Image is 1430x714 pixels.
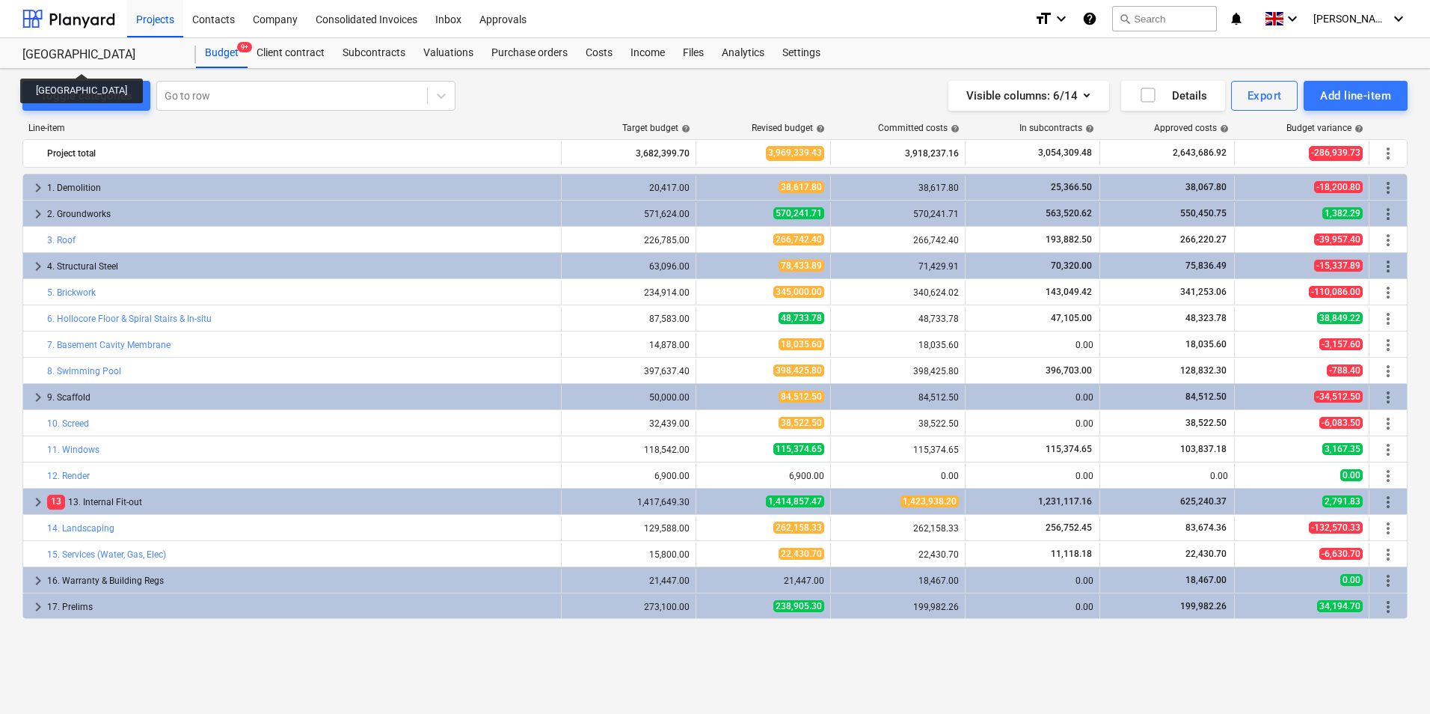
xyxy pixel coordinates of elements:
span: 550,450.75 [1179,208,1228,219]
span: 11,118.18 [1049,549,1093,559]
span: 0.00 [1340,574,1363,586]
span: keyboard_arrow_right [29,493,47,511]
span: -6,083.50 [1319,417,1363,429]
div: 0.00 [1106,471,1228,481]
a: Settings [773,38,829,68]
i: keyboard_arrow_down [1390,10,1408,28]
div: Budget [196,38,248,68]
span: 70,320.00 [1049,260,1093,271]
a: 14. Landscaping [47,523,114,534]
button: Details [1121,81,1225,111]
div: 266,742.40 [837,235,959,245]
span: 3,054,309.48 [1037,147,1093,159]
div: 18,035.60 [837,340,959,350]
span: keyboard_arrow_right [29,598,47,616]
div: 20,417.00 [568,183,690,193]
span: More actions [1379,257,1397,275]
div: Target budget [622,123,690,133]
span: 396,703.00 [1044,365,1093,376]
span: 256,752.45 [1044,522,1093,533]
span: 47,105.00 [1049,313,1093,323]
span: keyboard_arrow_right [29,257,47,275]
i: notifications [1229,10,1244,28]
span: More actions [1379,598,1397,616]
span: 563,520.62 [1044,208,1093,219]
div: Analytics [713,38,773,68]
div: 0.00 [972,602,1093,612]
div: 129,588.00 [568,523,690,534]
span: 1,423,938.20 [900,495,959,507]
span: More actions [1379,519,1397,537]
span: 2,791.83 [1322,495,1363,507]
span: 128,832.30 [1179,365,1228,376]
i: format_size [1034,10,1052,28]
span: More actions [1379,284,1397,302]
div: 1,417,649.30 [568,497,690,507]
a: Client contract [248,38,334,68]
div: 398,425.80 [837,366,959,376]
div: Approved costs [1154,123,1229,133]
a: 10. Screed [47,418,89,429]
span: 266,220.27 [1179,234,1228,245]
span: help [1217,124,1229,133]
span: help [1082,124,1094,133]
div: Details [1139,86,1207,106]
a: 5. Brickwork [47,287,96,298]
div: 0.00 [972,471,1093,481]
a: Budget9+ [196,38,248,68]
iframe: Chat Widget [1355,642,1430,714]
div: Costs [577,38,622,68]
div: 570,241.71 [837,209,959,219]
span: 3,969,339.43 [766,146,824,160]
span: 84,512.50 [779,391,824,403]
span: -3,157.60 [1319,338,1363,350]
div: Revised budget [752,123,825,133]
span: 199,982.26 [1179,601,1228,611]
div: 38,522.50 [837,418,959,429]
div: 14,878.00 [568,340,690,350]
span: More actions [1379,179,1397,197]
div: 262,158.33 [837,523,959,534]
a: 6. Hollocore Floor & Spiral Stairs & In-situ [47,314,212,324]
div: 71,429.91 [837,261,959,272]
div: 6,900.00 [568,471,690,481]
span: 193,882.50 [1044,234,1093,245]
span: 3,167.35 [1322,443,1363,455]
span: 48,323.78 [1184,313,1228,323]
span: More actions [1379,493,1397,511]
span: More actions [1379,546,1397,564]
span: keyboard_arrow_right [29,388,47,406]
a: Subcontracts [334,38,414,68]
div: Project total [47,141,555,165]
div: [GEOGRAPHIC_DATA] [22,47,178,63]
a: 11. Windows [47,445,99,455]
div: 571,624.00 [568,209,690,219]
div: Purchase orders [482,38,577,68]
button: Add line-item [1304,81,1408,111]
span: 84,512.50 [1184,391,1228,402]
span: 48,733.78 [779,312,824,324]
span: 341,253.06 [1179,287,1228,297]
span: 238,905.30 [773,600,824,612]
div: Income [622,38,674,68]
div: 50,000.00 [568,392,690,403]
span: keyboard_arrow_right [29,572,47,590]
span: 262,158.33 [773,522,824,534]
span: 625,240.37 [1179,496,1228,507]
span: More actions [1379,388,1397,406]
span: 18,035.60 [1184,339,1228,350]
span: 78,433.89 [779,260,824,272]
span: 22,430.70 [779,548,824,560]
a: Files [674,38,713,68]
div: 0.00 [972,576,1093,586]
span: -6,630.70 [1319,548,1363,560]
span: More actions [1379,415,1397,433]
span: keyboard_arrow_right [29,179,47,197]
span: 398,425.80 [773,364,824,376]
div: 3,918,237.16 [837,141,959,165]
span: -132,570.33 [1309,522,1363,534]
